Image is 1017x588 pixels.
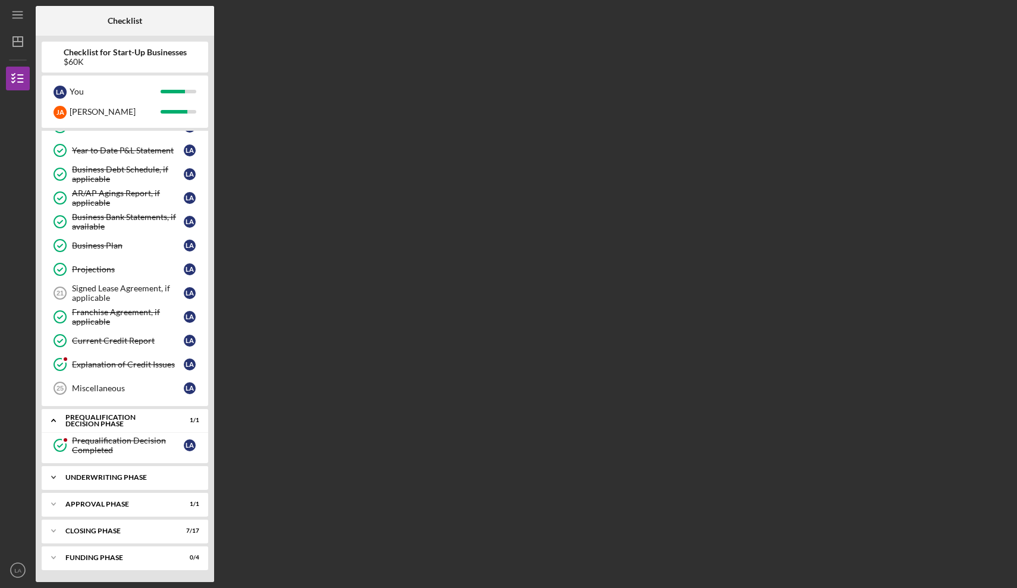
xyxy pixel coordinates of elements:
[72,360,184,369] div: Explanation of Credit Issues
[72,265,184,274] div: Projections
[64,57,187,67] div: $60K
[72,336,184,345] div: Current Credit Report
[178,554,199,561] div: 0 / 4
[178,527,199,534] div: 7 / 17
[184,382,196,394] div: L A
[64,48,187,57] b: Checklist for Start-Up Businesses
[6,558,30,582] button: LA
[184,168,196,180] div: L A
[184,240,196,251] div: L A
[56,290,64,297] tspan: 21
[178,417,199,424] div: 1 / 1
[72,188,184,207] div: AR/AP Agings Report, if applicable
[54,86,67,99] div: L A
[48,329,202,353] a: Current Credit ReportLA
[72,146,184,155] div: Year to Date P&L Statement
[70,102,161,122] div: [PERSON_NAME]
[48,281,202,305] a: 21Signed Lease Agreement, if applicableLA
[54,106,67,119] div: J A
[65,414,169,427] div: Prequalification Decision Phase
[48,376,202,400] a: 25MiscellaneousLA
[184,192,196,204] div: L A
[65,527,169,534] div: Closing Phase
[48,353,202,376] a: Explanation of Credit IssuesLA
[48,186,202,210] a: AR/AP Agings Report, if applicableLA
[48,433,202,457] a: Prequalification Decision CompletedLA
[48,139,202,162] a: Year to Date P&L StatementLA
[48,210,202,234] a: Business Bank Statements, if availableLA
[184,263,196,275] div: L A
[48,257,202,281] a: ProjectionsLA
[65,554,169,561] div: Funding Phase
[184,144,196,156] div: L A
[108,16,142,26] b: Checklist
[65,501,169,508] div: Approval Phase
[184,216,196,228] div: L A
[72,241,184,250] div: Business Plan
[65,474,193,481] div: Underwriting Phase
[72,436,184,455] div: Prequalification Decision Completed
[48,305,202,329] a: Franchise Agreement, if applicableLA
[70,81,161,102] div: You
[184,439,196,451] div: L A
[72,383,184,393] div: Miscellaneous
[48,234,202,257] a: Business PlanLA
[184,287,196,299] div: L A
[72,284,184,303] div: Signed Lease Agreement, if applicable
[72,165,184,184] div: Business Debt Schedule, if applicable
[72,307,184,326] div: Franchise Agreement, if applicable
[72,212,184,231] div: Business Bank Statements, if available
[184,311,196,323] div: L A
[56,385,64,392] tspan: 25
[184,359,196,370] div: L A
[178,501,199,508] div: 1 / 1
[48,162,202,186] a: Business Debt Schedule, if applicableLA
[14,567,21,574] text: LA
[184,335,196,347] div: L A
